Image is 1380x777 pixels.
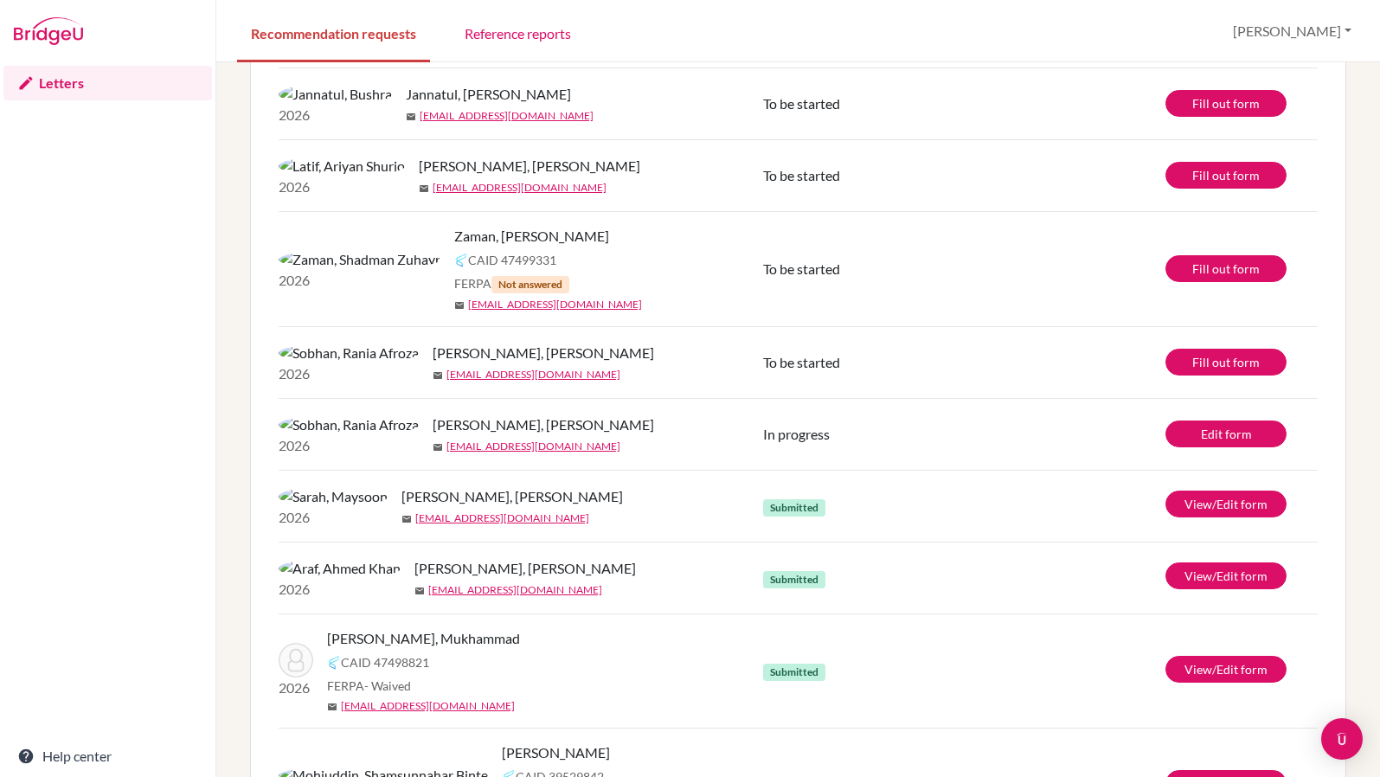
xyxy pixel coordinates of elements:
span: To be started [763,95,840,112]
span: [PERSON_NAME], [PERSON_NAME] [433,414,654,435]
div: Open Intercom Messenger [1321,718,1363,760]
p: 2026 [279,105,392,125]
span: mail [433,370,443,381]
button: [PERSON_NAME] [1225,15,1359,48]
span: Zaman, [PERSON_NAME] [454,226,609,247]
p: 2026 [279,363,419,384]
span: mail [327,702,337,712]
span: Jannatul, [PERSON_NAME] [406,84,571,105]
img: Common App logo [454,254,468,267]
span: [PERSON_NAME] [502,742,610,763]
span: To be started [763,167,840,183]
p: 2026 [279,177,405,197]
a: Help center [3,739,212,774]
a: Fill out form [1165,349,1287,376]
span: Not answered [491,276,569,293]
a: Fill out form [1165,162,1287,189]
span: mail [414,586,425,596]
a: [EMAIL_ADDRESS][DOMAIN_NAME] [468,297,642,312]
span: [PERSON_NAME], [PERSON_NAME] [419,156,640,177]
a: Edit form [1165,421,1287,447]
a: [EMAIL_ADDRESS][DOMAIN_NAME] [446,439,620,454]
a: Fill out form [1165,255,1287,282]
a: [EMAIL_ADDRESS][DOMAIN_NAME] [341,698,515,714]
span: [PERSON_NAME], Mukhammad [327,628,520,649]
a: [EMAIL_ADDRESS][DOMAIN_NAME] [446,367,620,382]
span: mail [454,300,465,311]
img: Latif, Ariyan Shurjo [279,156,405,177]
span: [PERSON_NAME], [PERSON_NAME] [433,343,654,363]
img: Sobhan, Rania Afroza [279,343,419,363]
a: [EMAIL_ADDRESS][DOMAIN_NAME] [420,108,594,124]
img: Bridge-U [14,17,83,45]
p: 2026 [279,270,440,291]
img: Sarah, Maysoon [279,486,388,507]
a: Recommendation requests [237,3,430,62]
span: mail [401,514,412,524]
a: View/Edit form [1165,656,1287,683]
img: Common App logo [327,656,341,670]
p: 2026 [279,507,388,528]
span: - Waived [364,678,411,693]
a: View/Edit form [1165,491,1287,517]
span: mail [419,183,429,194]
a: View/Edit form [1165,562,1287,589]
span: To be started [763,354,840,370]
p: 2026 [279,677,313,698]
span: In progress [763,426,830,442]
span: FERPA [327,677,411,695]
a: [EMAIL_ADDRESS][DOMAIN_NAME] [428,582,602,598]
a: Reference reports [451,3,585,62]
span: mail [406,112,416,122]
a: Fill out form [1165,90,1287,117]
span: mail [433,442,443,453]
img: Sobhan, Rania Afroza [279,414,419,435]
img: Jannatul, Bushra [279,84,392,105]
span: CAID 47498821 [341,653,429,671]
a: [EMAIL_ADDRESS][DOMAIN_NAME] [415,511,589,526]
span: Submitted [763,571,825,588]
span: Submitted [763,499,825,517]
img: Zaman, Shadman Zuhayr [279,249,440,270]
span: To be started [763,260,840,277]
span: FERPA [454,274,569,293]
span: CAID 47499331 [468,251,556,269]
p: 2026 [279,579,401,600]
a: Letters [3,66,212,100]
a: [EMAIL_ADDRESS][DOMAIN_NAME] [433,180,607,196]
img: Sagdullaev, Mukhammad [279,643,313,677]
span: Submitted [763,664,825,681]
span: [PERSON_NAME], [PERSON_NAME] [414,558,636,579]
p: 2026 [279,435,419,456]
img: Araf, Ahmed Khan [279,558,401,579]
span: [PERSON_NAME], [PERSON_NAME] [401,486,623,507]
